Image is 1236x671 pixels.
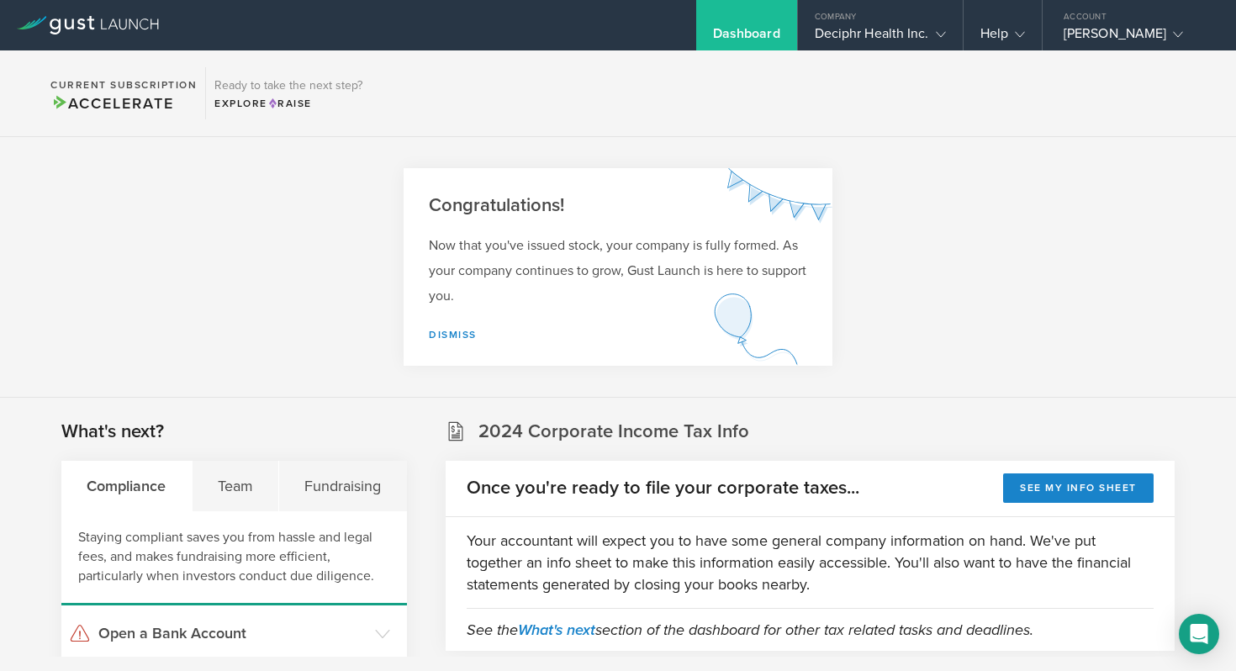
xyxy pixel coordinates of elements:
span: Raise [267,98,312,109]
h3: Ready to take the next step? [214,80,362,92]
div: Explore [214,96,362,111]
div: Dashboard [713,25,780,50]
em: See the section of the dashboard for other tax related tasks and deadlines. [467,621,1033,639]
p: Your accountant will expect you to have some general company information on hand. We've put toget... [467,530,1154,595]
h2: What's next? [61,420,164,444]
div: Ready to take the next step?ExploreRaise [205,67,371,119]
a: Dismiss [429,329,477,341]
div: Deciphr Health Inc. [815,25,946,50]
h2: 2024 Corporate Income Tax Info [478,420,749,444]
h2: Current Subscription [50,80,197,90]
h2: Congratulations! [429,193,807,218]
h3: Open a Bank Account [98,622,367,644]
div: Open Intercom Messenger [1179,614,1219,654]
div: Help [980,25,1025,50]
h2: Once you're ready to file your corporate taxes... [467,476,859,500]
div: Fundraising [279,461,407,511]
a: What's next [518,621,595,639]
span: Accelerate [50,94,173,113]
div: Staying compliant saves you from hassle and legal fees, and makes fundraising more efficient, par... [61,511,407,605]
div: Compliance [61,461,193,511]
p: Now that you've issued stock, your company is fully formed. As your company continues to grow, Gu... [429,233,807,309]
div: [PERSON_NAME] [1064,25,1207,50]
div: Team [193,461,280,511]
button: See my info sheet [1003,473,1154,503]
